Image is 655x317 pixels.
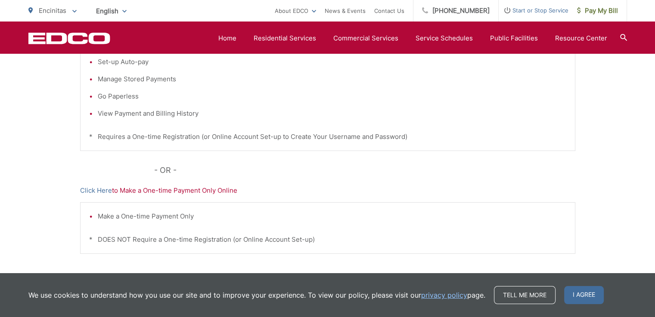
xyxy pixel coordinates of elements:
li: View Payment and Billing History [98,108,566,119]
p: * Requires a One-time Registration (or Online Account Set-up to Create Your Username and Password) [89,132,566,142]
a: News & Events [325,6,366,16]
a: Home [218,33,236,43]
a: Public Facilities [490,33,538,43]
p: * DOES NOT Require a One-time Registration (or Online Account Set-up) [89,234,566,245]
a: About EDCO [275,6,316,16]
li: Set-up Auto-pay [98,57,566,67]
span: I agree [564,286,604,304]
a: EDCD logo. Return to the homepage. [28,32,110,44]
a: privacy policy [421,290,467,300]
a: Contact Us [374,6,404,16]
a: Service Schedules [416,33,473,43]
li: Make a One-time Payment Only [98,211,566,222]
span: English [90,3,133,18]
li: Go Paperless [98,91,566,102]
a: Tell me more [494,286,556,304]
li: Manage Stored Payments [98,74,566,84]
a: Resource Center [555,33,607,43]
a: Commercial Services [333,33,398,43]
p: We use cookies to understand how you use our site and to improve your experience. To view our pol... [28,290,485,300]
p: to Make a One-time Payment Only Online [80,185,575,196]
a: Residential Services [254,33,316,43]
p: - OR - [154,164,575,177]
span: Encinitas [39,6,66,15]
span: Pay My Bill [577,6,618,16]
a: Click Here [80,185,112,196]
